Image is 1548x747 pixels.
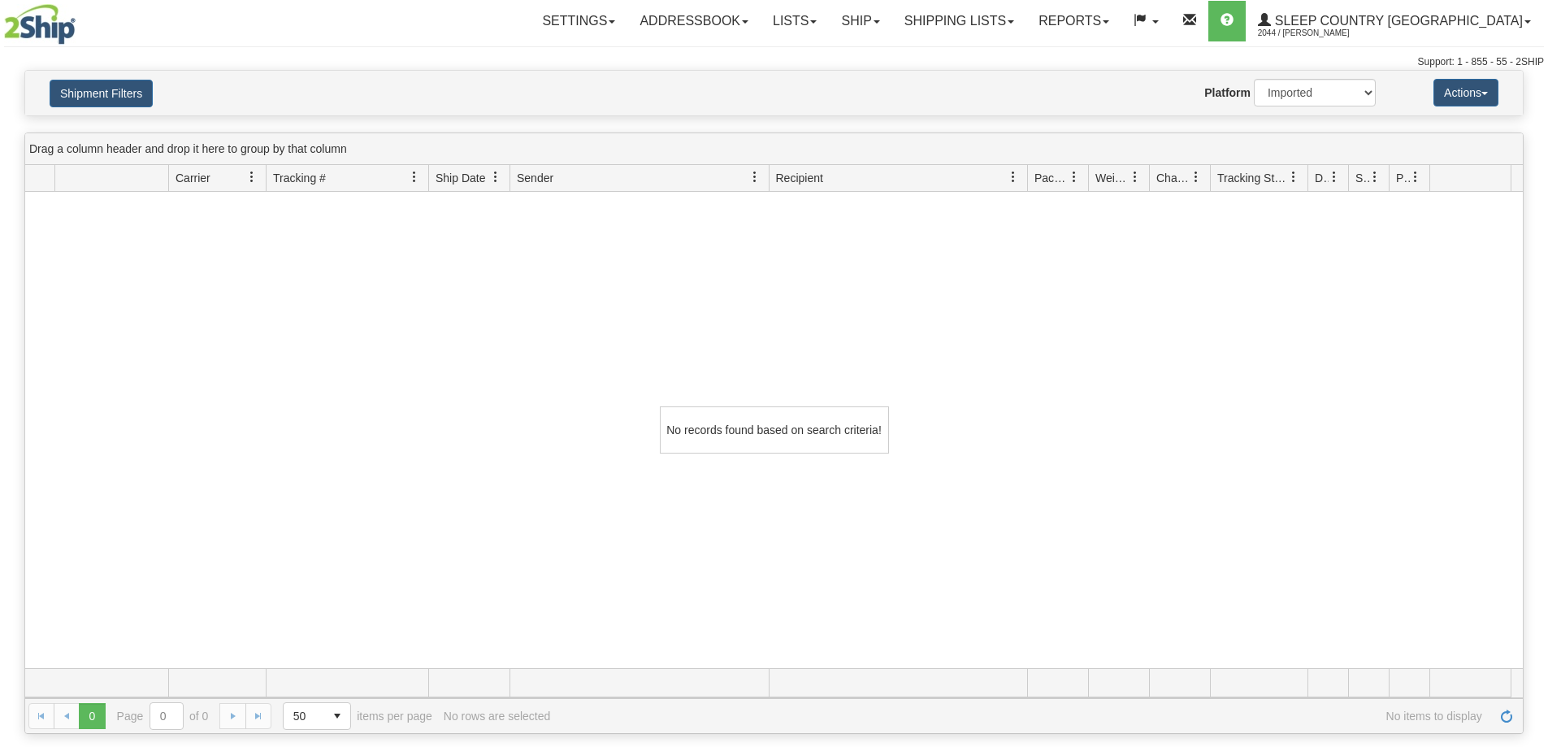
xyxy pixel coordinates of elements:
a: Charge filter column settings [1182,163,1210,191]
span: Delivery Status [1315,170,1329,186]
span: Carrier [176,170,210,186]
a: Packages filter column settings [1060,163,1088,191]
a: Refresh [1494,703,1520,729]
a: Settings [530,1,627,41]
span: Recipient [776,170,823,186]
span: Page of 0 [117,702,209,730]
a: Pickup Status filter column settings [1402,163,1429,191]
a: Recipient filter column settings [999,163,1027,191]
span: Page 0 [79,703,105,729]
a: Tracking # filter column settings [401,163,428,191]
span: Ship Date [436,170,485,186]
a: Ship [829,1,891,41]
span: Sleep Country [GEOGRAPHIC_DATA] [1271,14,1523,28]
span: 2044 / [PERSON_NAME] [1258,25,1380,41]
div: grid grouping header [25,133,1523,165]
iframe: chat widget [1511,290,1546,456]
a: Shipment Issues filter column settings [1361,163,1389,191]
span: Tracking Status [1217,170,1288,186]
a: Delivery Status filter column settings [1320,163,1348,191]
label: Platform [1204,85,1251,101]
div: No records found based on search criteria! [660,406,889,454]
a: Shipping lists [892,1,1026,41]
a: Sender filter column settings [741,163,769,191]
span: Sender [517,170,553,186]
a: Carrier filter column settings [238,163,266,191]
img: logo2044.jpg [4,4,76,45]
span: Shipment Issues [1355,170,1369,186]
span: Packages [1034,170,1069,186]
div: Support: 1 - 855 - 55 - 2SHIP [4,55,1544,69]
a: Tracking Status filter column settings [1280,163,1307,191]
span: Pickup Status [1396,170,1410,186]
span: 50 [293,708,314,724]
span: No items to display [562,710,1482,723]
span: Weight [1095,170,1130,186]
span: Tracking # [273,170,326,186]
button: Actions [1433,79,1498,106]
a: Addressbook [627,1,761,41]
a: Weight filter column settings [1121,163,1149,191]
span: Page sizes drop down [283,702,351,730]
a: Lists [761,1,829,41]
span: items per page [283,702,432,730]
div: No rows are selected [444,710,551,723]
a: Sleep Country [GEOGRAPHIC_DATA] 2044 / [PERSON_NAME] [1246,1,1543,41]
a: Reports [1026,1,1121,41]
span: select [324,703,350,729]
button: Shipment Filters [50,80,153,107]
a: Ship Date filter column settings [482,163,509,191]
span: Charge [1156,170,1190,186]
